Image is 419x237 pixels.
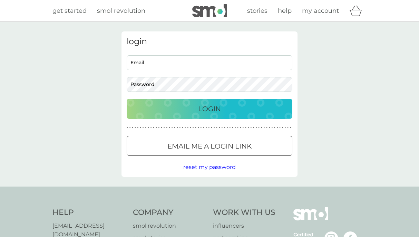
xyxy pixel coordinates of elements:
[278,7,292,15] span: help
[198,103,221,114] p: Login
[213,207,275,218] h4: Work With Us
[201,126,202,129] p: ●
[195,126,196,129] p: ●
[190,126,191,129] p: ●
[271,126,273,129] p: ●
[172,126,173,129] p: ●
[290,126,291,129] p: ●
[227,126,228,129] p: ●
[264,126,265,129] p: ●
[211,126,212,129] p: ●
[153,126,154,129] p: ●
[214,126,215,129] p: ●
[192,4,227,17] img: smol
[247,7,267,15] span: stories
[261,126,262,129] p: ●
[127,126,128,129] p: ●
[167,141,252,152] p: Email me a login link
[247,6,267,16] a: stories
[206,126,207,129] p: ●
[222,126,223,129] p: ●
[132,126,133,129] p: ●
[266,126,267,129] p: ●
[164,126,165,129] p: ●
[285,126,286,129] p: ●
[203,126,204,129] p: ●
[279,126,281,129] p: ●
[182,126,183,129] p: ●
[193,126,194,129] p: ●
[198,126,199,129] p: ●
[161,126,162,129] p: ●
[140,126,141,129] p: ●
[216,126,217,129] p: ●
[52,207,126,218] h4: Help
[127,99,292,119] button: Login
[237,126,238,129] p: ●
[174,126,175,129] p: ●
[127,37,292,47] h3: login
[177,126,178,129] p: ●
[250,126,252,129] p: ●
[129,126,131,129] p: ●
[97,6,145,16] a: smol revolution
[243,126,244,129] p: ●
[287,126,289,129] p: ●
[256,126,257,129] p: ●
[208,126,209,129] p: ●
[213,221,275,230] a: influencers
[245,126,246,129] p: ●
[235,126,236,129] p: ●
[143,126,144,129] p: ●
[135,126,136,129] p: ●
[240,126,241,129] p: ●
[302,7,339,15] span: my account
[187,126,188,129] p: ●
[274,126,275,129] p: ●
[133,221,206,230] a: smol revolution
[52,6,87,16] a: get started
[277,126,278,129] p: ●
[137,126,139,129] p: ●
[185,126,186,129] p: ●
[282,126,283,129] p: ●
[269,126,270,129] p: ●
[302,6,339,16] a: my account
[278,6,292,16] a: help
[127,136,292,156] button: Email me a login link
[148,126,149,129] p: ●
[258,126,260,129] p: ●
[293,207,328,231] img: smol
[248,126,249,129] p: ●
[229,126,231,129] p: ●
[156,126,157,129] p: ●
[232,126,233,129] p: ●
[133,207,206,218] h4: Company
[150,126,152,129] p: ●
[219,126,220,129] p: ●
[253,126,254,129] p: ●
[183,164,236,170] span: reset my password
[169,126,170,129] p: ●
[224,126,225,129] p: ●
[52,7,87,15] span: get started
[145,126,146,129] p: ●
[179,126,181,129] p: ●
[158,126,160,129] p: ●
[97,7,145,15] span: smol revolution
[166,126,167,129] p: ●
[349,4,367,18] div: basket
[183,163,236,172] button: reset my password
